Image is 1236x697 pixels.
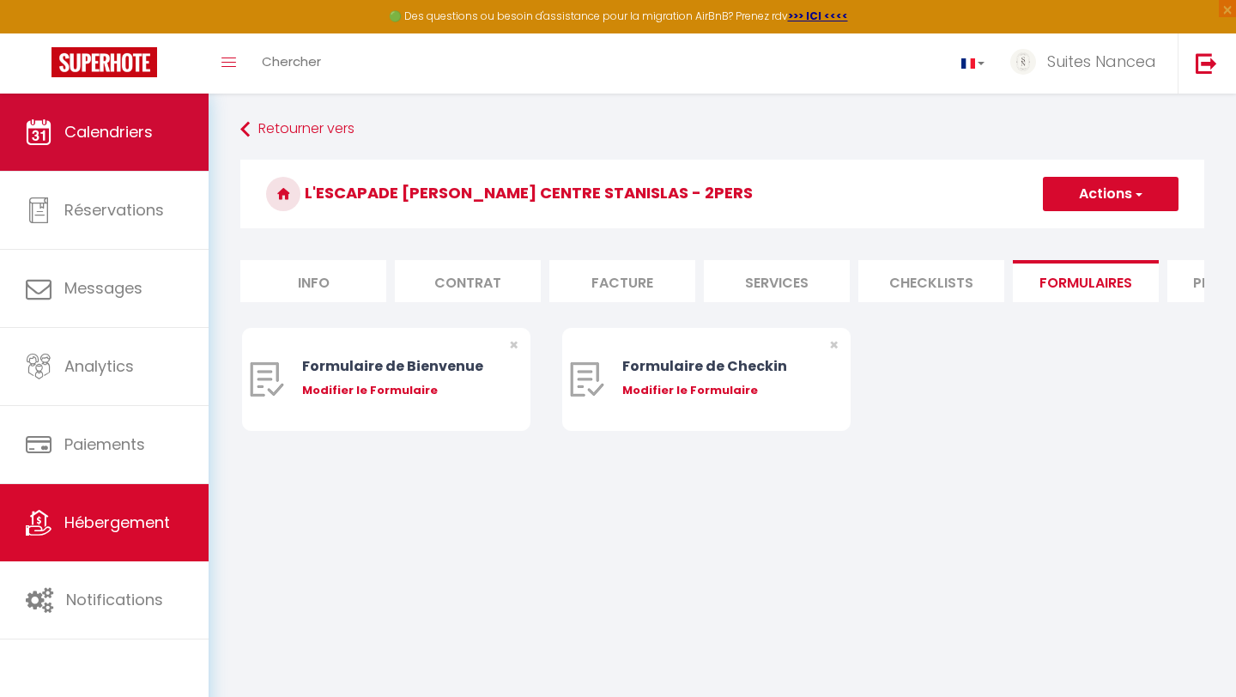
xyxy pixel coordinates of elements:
button: Actions [1043,177,1178,211]
li: Checklists [858,260,1004,302]
img: Super Booking [51,47,157,77]
span: × [509,334,518,355]
img: ... [1010,49,1036,75]
img: logout [1196,52,1217,74]
a: Retourner vers [240,114,1204,145]
span: Notifications [66,589,163,610]
span: Hébergement [64,512,170,533]
span: Analytics [64,355,134,377]
a: ... Suites Nancea [997,33,1178,94]
a: >>> ICI <<<< [788,9,848,23]
span: × [829,334,839,355]
span: Calendriers [64,121,153,142]
li: Contrat [395,260,541,302]
li: Services [704,260,850,302]
span: Paiements [64,433,145,455]
div: Formulaire de Bienvenue [302,355,494,377]
button: Close [509,337,518,353]
li: Info [240,260,386,302]
div: Modifier le Formulaire [302,382,494,399]
span: Messages [64,277,142,299]
h3: L'Escapade [PERSON_NAME] centre Stanislas - 2Pers [240,160,1204,228]
button: Close [829,337,839,353]
div: Formulaire de Checkin [622,355,815,377]
li: Formulaires [1013,260,1159,302]
span: Suites Nancea [1047,51,1156,72]
a: Chercher [249,33,334,94]
span: Réservations [64,199,164,221]
span: Chercher [262,52,321,70]
div: Modifier le Formulaire [622,382,815,399]
li: Facture [549,260,695,302]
